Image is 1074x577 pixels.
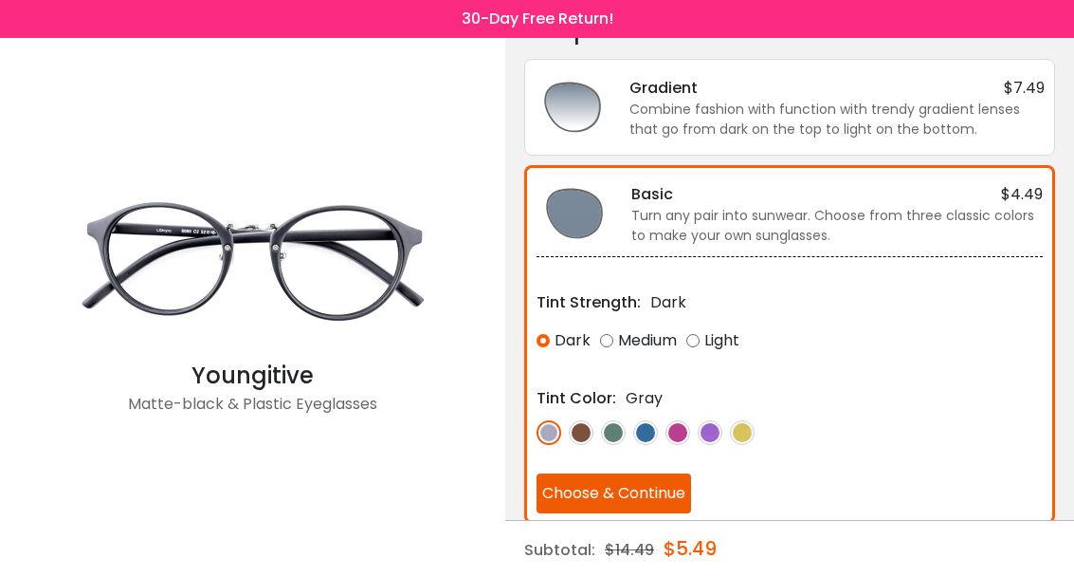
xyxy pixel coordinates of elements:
img: SunBasic [537,176,612,251]
img: STGray.png [537,420,561,445]
img: STBlue.png [633,420,658,445]
img: STPink.png [665,420,690,445]
div: Tint Strength: [537,290,641,314]
div: Basic [631,182,673,206]
div: Dark [537,324,591,358]
img: STPurple.png [698,420,722,445]
span: $7.49 [1004,76,1045,100]
img: STGreen.png [601,420,626,445]
div: Dark [650,290,686,314]
div: Light [686,324,739,358]
div: Turn any pair into sunwear. Choose from three classic colors to make your own sunglasses. [631,206,1043,246]
div: Combine fashion with function with trendy gradient lenses that go from dark on the top to light o... [629,100,1045,140]
span: $4.49 [1001,182,1043,206]
div: Tint Color: [537,386,616,410]
div: Medium [600,324,677,358]
div: Youngitive [64,359,443,393]
div: Matte-black & Plastic Eyeglasses [64,393,443,431]
div: Gray [626,386,663,410]
div: $5.49 [664,521,717,576]
img: STBrown.png [569,420,593,445]
img: STYellow.png [730,420,755,445]
button: Choose & Continue [537,474,691,513]
img: SunGradient [535,69,610,145]
div: Gradient [629,76,698,100]
img: Matte-black Youngitive - Plastic Eyeglasses [64,169,443,359]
